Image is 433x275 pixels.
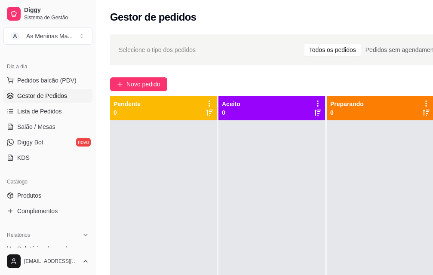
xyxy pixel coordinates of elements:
[126,79,160,89] span: Novo pedido
[17,191,41,200] span: Produtos
[24,14,89,21] span: Sistema de Gestão
[330,108,364,117] p: 0
[26,32,73,40] div: As Meninas Ma ...
[3,3,92,24] a: DiggySistema de Gestão
[17,244,74,253] span: Relatórios de vendas
[304,44,361,56] div: Todos os pedidos
[3,251,92,272] button: [EMAIL_ADDRESS][DOMAIN_NAME]
[330,100,364,108] p: Preparando
[3,175,92,189] div: Catálogo
[117,81,123,87] span: plus
[7,232,30,238] span: Relatórios
[17,76,77,85] span: Pedidos balcão (PDV)
[3,135,92,149] a: Diggy Botnovo
[222,108,240,117] p: 0
[17,122,55,131] span: Salão / Mesas
[3,151,92,165] a: KDS
[114,108,141,117] p: 0
[24,258,79,265] span: [EMAIL_ADDRESS][DOMAIN_NAME]
[3,189,92,202] a: Produtos
[3,89,92,103] a: Gestor de Pedidos
[3,60,92,73] div: Dia a dia
[3,104,92,118] a: Lista de Pedidos
[114,100,141,108] p: Pendente
[222,100,240,108] p: Aceito
[3,120,92,134] a: Salão / Mesas
[3,73,92,87] button: Pedidos balcão (PDV)
[17,207,58,215] span: Complementos
[3,27,92,45] button: Select a team
[119,45,196,55] span: Selecione o tipo dos pedidos
[17,107,62,116] span: Lista de Pedidos
[110,77,167,91] button: Novo pedido
[3,204,92,218] a: Complementos
[17,138,43,147] span: Diggy Bot
[17,92,67,100] span: Gestor de Pedidos
[3,242,92,256] a: Relatórios de vendas
[11,32,19,40] span: A
[110,10,197,24] h2: Gestor de pedidos
[17,153,30,162] span: KDS
[24,6,89,14] span: Diggy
